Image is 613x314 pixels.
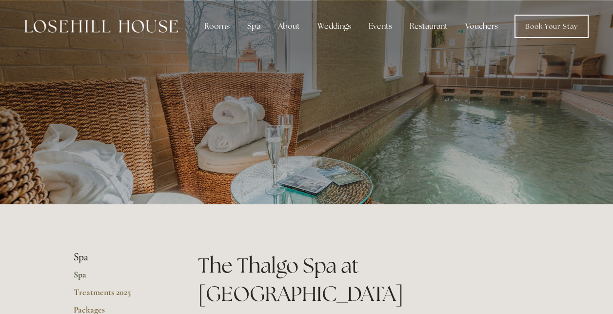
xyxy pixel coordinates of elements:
[74,269,167,287] a: Spa
[197,17,237,36] div: Rooms
[74,251,167,264] li: Spa
[24,20,178,33] img: Losehill House
[361,17,400,36] div: Events
[198,251,540,309] h1: The Thalgo Spa at [GEOGRAPHIC_DATA]
[74,287,167,304] a: Treatments 2025
[310,17,359,36] div: Weddings
[270,17,308,36] div: About
[457,17,506,36] a: Vouchers
[402,17,455,36] div: Restaurant
[239,17,268,36] div: Spa
[514,15,589,38] a: Book Your Stay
